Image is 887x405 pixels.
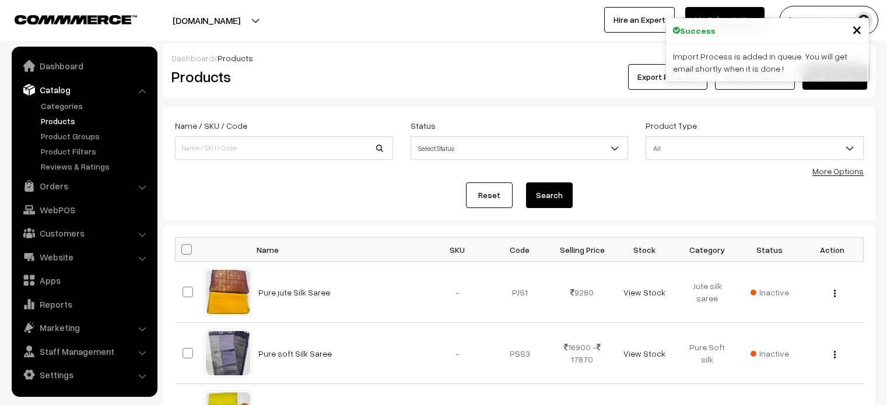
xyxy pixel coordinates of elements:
span: × [852,18,862,40]
a: Marketing [15,317,153,338]
a: Catalog [15,79,153,100]
td: 9280 [551,262,613,323]
a: Reset [466,182,513,208]
a: Reports [15,294,153,315]
a: Hire an Expert [604,7,675,33]
a: Orders [15,175,153,196]
th: Selling Price [551,238,613,262]
a: Dashboard [15,55,153,76]
td: Pure Soft silk [676,323,738,384]
td: 16900 - 17870 [551,323,613,384]
th: SKU [426,238,489,262]
button: [DOMAIN_NAME] [132,6,281,35]
input: Name / SKU / Code [175,136,393,160]
a: Product Groups [38,130,153,142]
th: Name [251,238,426,262]
a: My Subscription [685,7,765,33]
td: PSS3 [489,323,551,384]
div: / [171,52,867,64]
span: Select Status [411,136,629,160]
th: Stock [613,238,676,262]
h2: Products [171,68,392,86]
img: Menu [834,351,836,358]
label: Status [411,119,436,132]
button: Export Products [628,64,707,90]
span: Products [218,53,253,63]
td: - [426,262,489,323]
th: Code [489,238,551,262]
img: COMMMERCE [15,15,137,24]
th: Status [738,238,801,262]
a: Dashboard [171,53,214,63]
strong: Success [680,24,716,37]
span: All [646,136,864,160]
a: Categories [38,100,153,112]
a: Website [15,246,153,267]
button: Search [526,182,573,208]
span: All [646,138,863,159]
span: Inactive [751,286,789,298]
span: Inactive [751,347,789,360]
label: Product Type [646,119,697,132]
span: Select Status [411,138,628,159]
a: Products [38,115,153,127]
button: [PERSON_NAME] [779,6,878,35]
a: Pure soft Silk Saree [258,348,332,358]
img: Menu [834,290,836,297]
a: COMMMERCE [15,12,117,26]
td: - [426,323,489,384]
th: Action [801,238,863,262]
a: WebPOS [15,199,153,220]
a: More Options [812,166,864,176]
a: Staff Management [15,341,153,362]
a: Reviews & Ratings [38,160,153,172]
th: Category [676,238,738,262]
td: Jute silk saree [676,262,738,323]
div: Import Process is added in queue. You will get email shortly when it is done ! [666,43,869,82]
label: Name / SKU / Code [175,119,247,132]
a: Customers [15,223,153,244]
button: Close [852,20,862,38]
a: View Stock [623,287,665,297]
a: Pure jute Silk Saree [258,287,330,297]
td: PJS1 [489,262,551,323]
a: View Stock [623,348,665,358]
a: Settings [15,364,153,385]
a: Apps [15,270,153,291]
a: Product Filters [38,145,153,157]
img: user [855,12,872,29]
